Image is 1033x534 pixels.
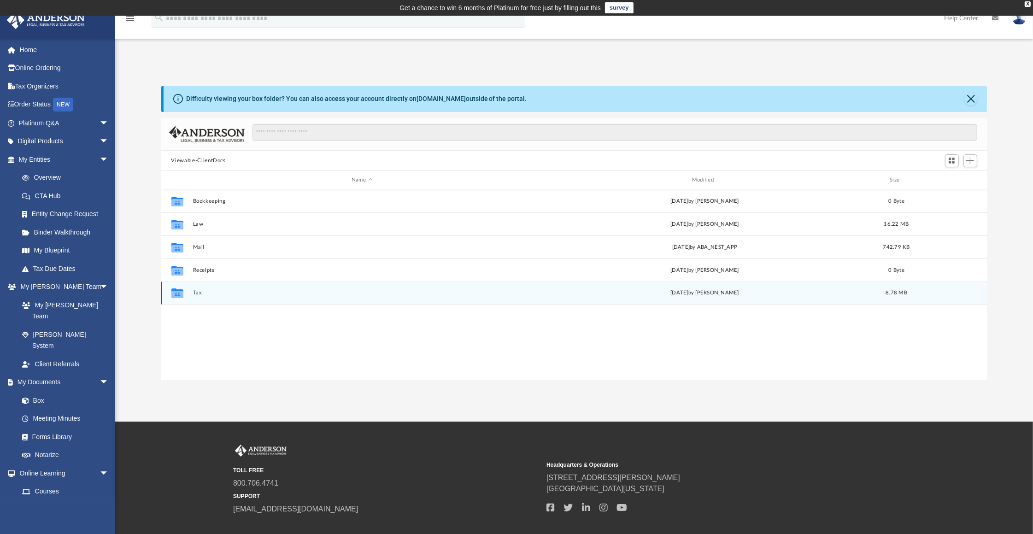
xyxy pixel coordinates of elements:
[13,259,123,278] a: Tax Due Dates
[546,461,853,469] small: Headquarters & Operations
[233,445,288,457] img: Anderson Advisors Platinum Portal
[535,266,874,275] div: [DATE] by [PERSON_NAME]
[399,2,601,13] div: Get a chance to win 6 months of Platinum for free just by filling out this
[605,2,634,13] a: survey
[193,290,531,296] button: Tax
[963,154,977,167] button: Add
[945,154,959,167] button: Switch to Grid View
[1025,1,1031,7] div: close
[964,93,977,106] button: Close
[13,296,113,325] a: My [PERSON_NAME] Team
[233,505,358,513] a: [EMAIL_ADDRESS][DOMAIN_NAME]
[193,267,531,273] button: Receipts
[883,245,910,250] span: 742.79 KB
[100,114,118,133] span: arrow_drop_down
[13,391,113,410] a: Box
[6,373,118,392] a: My Documentsarrow_drop_down
[165,176,188,184] div: id
[888,199,904,204] span: 0 Byte
[6,278,118,296] a: My [PERSON_NAME] Teamarrow_drop_down
[100,373,118,392] span: arrow_drop_down
[535,176,874,184] div: Modified
[1012,12,1026,25] img: User Pic
[13,205,123,223] a: Entity Change Request
[535,220,874,229] div: [DATE] by [PERSON_NAME]
[535,289,874,297] div: [DATE] by [PERSON_NAME]
[124,18,135,24] a: menu
[6,41,123,59] a: Home
[13,169,123,187] a: Overview
[6,77,123,95] a: Tax Organizers
[171,157,225,165] button: Viewable-ClientDocs
[546,485,664,493] a: [GEOGRAPHIC_DATA][US_STATE]
[100,150,118,169] span: arrow_drop_down
[13,410,118,428] a: Meeting Minutes
[6,114,123,132] a: Platinum Q&Aarrow_drop_down
[233,479,278,487] a: 800.706.4741
[252,124,977,141] input: Search files and folders
[886,290,907,295] span: 8.78 MB
[161,189,987,381] div: grid
[6,95,123,114] a: Order StatusNEW
[6,59,123,77] a: Online Ordering
[13,500,113,519] a: Video Training
[535,197,874,205] div: [DATE] by [PERSON_NAME]
[884,222,909,227] span: 16.22 MB
[124,13,135,24] i: menu
[13,223,123,241] a: Binder Walkthrough
[417,95,466,102] a: [DOMAIN_NAME]
[13,446,118,464] a: Notarize
[100,132,118,151] span: arrow_drop_down
[13,241,118,260] a: My Blueprint
[888,268,904,273] span: 0 Byte
[233,492,540,500] small: SUPPORT
[878,176,915,184] div: Size
[535,243,874,252] div: [DATE] by ABA_NEST_APP
[193,198,531,204] button: Bookkeeping
[53,98,73,111] div: NEW
[100,464,118,483] span: arrow_drop_down
[193,221,531,227] button: Law
[193,244,531,250] button: Mail
[6,132,123,151] a: Digital Productsarrow_drop_down
[192,176,531,184] div: Name
[13,355,118,373] a: Client Referrals
[546,474,680,481] a: [STREET_ADDRESS][PERSON_NAME]
[6,464,118,482] a: Online Learningarrow_drop_down
[13,187,123,205] a: CTA Hub
[4,11,88,29] img: Anderson Advisors Platinum Portal
[13,428,113,446] a: Forms Library
[186,94,527,104] div: Difficulty viewing your box folder? You can also access your account directly on outside of the p...
[13,325,118,355] a: [PERSON_NAME] System
[919,176,983,184] div: id
[6,150,123,169] a: My Entitiesarrow_drop_down
[13,482,118,501] a: Courses
[100,278,118,297] span: arrow_drop_down
[154,12,164,23] i: search
[233,466,540,475] small: TOLL FREE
